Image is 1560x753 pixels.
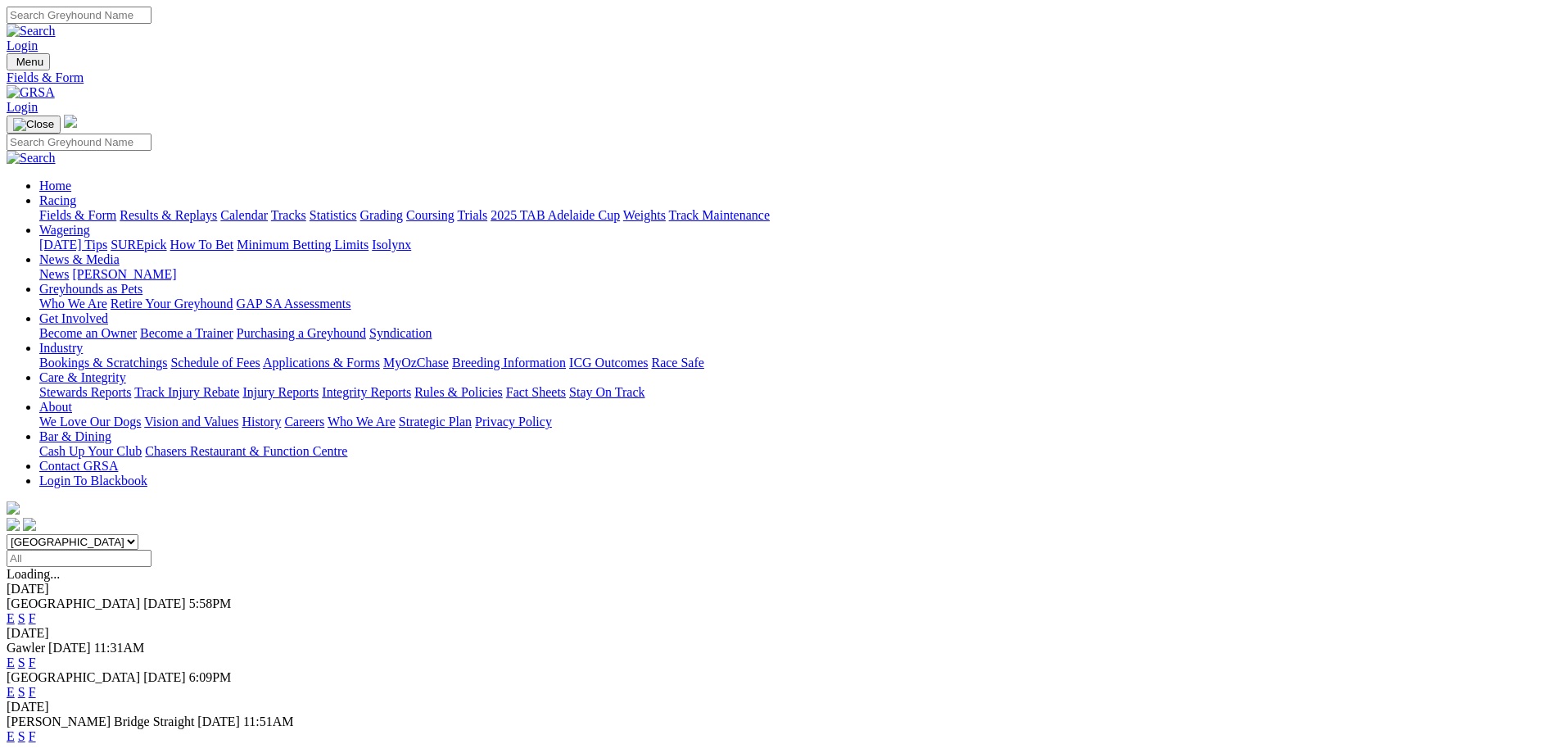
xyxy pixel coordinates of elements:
[242,415,281,429] a: History
[144,415,238,429] a: Vision and Values
[237,326,366,340] a: Purchasing a Greyhound
[623,208,666,222] a: Weights
[197,714,240,728] span: [DATE]
[39,208,116,222] a: Fields & Form
[328,415,396,429] a: Who We Are
[7,100,38,114] a: Login
[7,700,1553,714] div: [DATE]
[475,415,552,429] a: Privacy Policy
[143,597,186,610] span: [DATE]
[7,670,140,684] span: [GEOGRAPHIC_DATA]
[39,238,107,252] a: [DATE] Tips
[399,415,472,429] a: Strategic Plan
[16,56,43,68] span: Menu
[243,714,294,728] span: 11:51AM
[94,641,145,655] span: 11:31AM
[669,208,770,222] a: Track Maintenance
[506,385,566,399] a: Fact Sheets
[23,518,36,531] img: twitter.svg
[242,385,319,399] a: Injury Reports
[7,151,56,166] img: Search
[406,208,454,222] a: Coursing
[39,193,76,207] a: Racing
[170,356,260,370] a: Schedule of Fees
[18,685,25,699] a: S
[569,356,648,370] a: ICG Outcomes
[39,267,69,281] a: News
[39,474,147,488] a: Login To Blackbook
[39,385,1553,400] div: Care & Integrity
[120,208,217,222] a: Results & Replays
[7,729,15,743] a: E
[284,415,324,429] a: Careers
[145,444,347,458] a: Chasers Restaurant & Function Centre
[29,729,36,743] a: F
[39,238,1553,252] div: Wagering
[7,641,45,655] span: Gawler
[369,326,432,340] a: Syndication
[39,282,142,296] a: Greyhounds as Pets
[134,385,239,399] a: Track Injury Rebate
[29,655,36,669] a: F
[7,134,151,151] input: Search
[39,415,141,429] a: We Love Our Dogs
[48,641,91,655] span: [DATE]
[39,444,1553,459] div: Bar & Dining
[39,297,1553,311] div: Greyhounds as Pets
[189,597,232,610] span: 5:58PM
[322,385,411,399] a: Integrity Reports
[72,267,176,281] a: [PERSON_NAME]
[39,356,167,370] a: Bookings & Scratchings
[39,356,1553,370] div: Industry
[39,415,1553,429] div: About
[111,238,166,252] a: SUREpick
[39,297,107,311] a: Who We Are
[7,582,1553,597] div: [DATE]
[39,459,118,473] a: Contact GRSA
[39,370,126,384] a: Care & Integrity
[7,655,15,669] a: E
[271,208,306,222] a: Tracks
[7,597,140,610] span: [GEOGRAPHIC_DATA]
[220,208,268,222] a: Calendar
[414,385,503,399] a: Rules & Policies
[7,85,55,100] img: GRSA
[39,444,142,458] a: Cash Up Your Club
[237,297,351,311] a: GAP SA Assessments
[7,714,194,728] span: [PERSON_NAME] Bridge Straight
[7,567,60,581] span: Loading...
[372,238,411,252] a: Isolynx
[263,356,380,370] a: Applications & Forms
[29,685,36,699] a: F
[29,611,36,625] a: F
[7,518,20,531] img: facebook.svg
[189,670,232,684] span: 6:09PM
[7,685,15,699] a: E
[7,53,50,70] button: Toggle navigation
[39,267,1553,282] div: News & Media
[7,7,151,24] input: Search
[143,670,186,684] span: [DATE]
[64,115,77,128] img: logo-grsa-white.png
[39,400,72,414] a: About
[237,238,369,252] a: Minimum Betting Limits
[360,208,403,222] a: Grading
[111,297,233,311] a: Retire Your Greyhound
[7,611,15,625] a: E
[39,429,111,443] a: Bar & Dining
[140,326,233,340] a: Become a Trainer
[7,501,20,515] img: logo-grsa-white.png
[651,356,703,370] a: Race Safe
[39,252,120,266] a: News & Media
[13,118,54,131] img: Close
[18,729,25,743] a: S
[7,24,56,39] img: Search
[39,311,108,325] a: Get Involved
[39,385,131,399] a: Stewards Reports
[7,550,151,567] input: Select date
[7,70,1553,85] a: Fields & Form
[39,179,71,193] a: Home
[39,223,90,237] a: Wagering
[18,611,25,625] a: S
